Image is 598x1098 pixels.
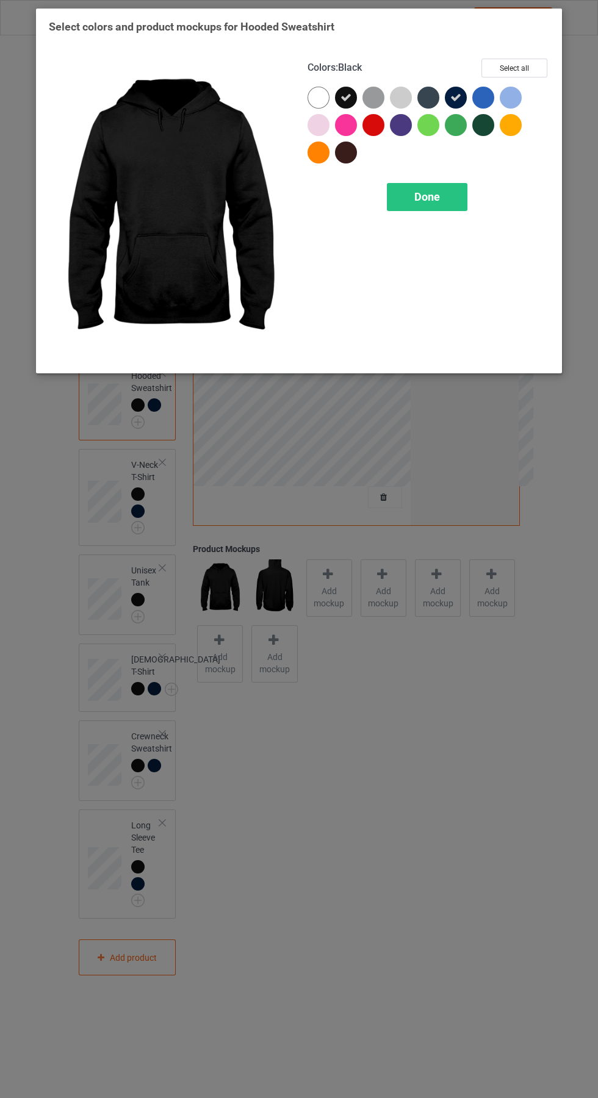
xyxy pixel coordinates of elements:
[308,62,336,73] span: Colors
[49,20,334,33] span: Select colors and product mockups for Hooded Sweatshirt
[338,62,362,73] span: Black
[49,59,290,361] img: regular.jpg
[414,190,440,203] span: Done
[308,62,362,74] h4: :
[481,59,547,77] button: Select all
